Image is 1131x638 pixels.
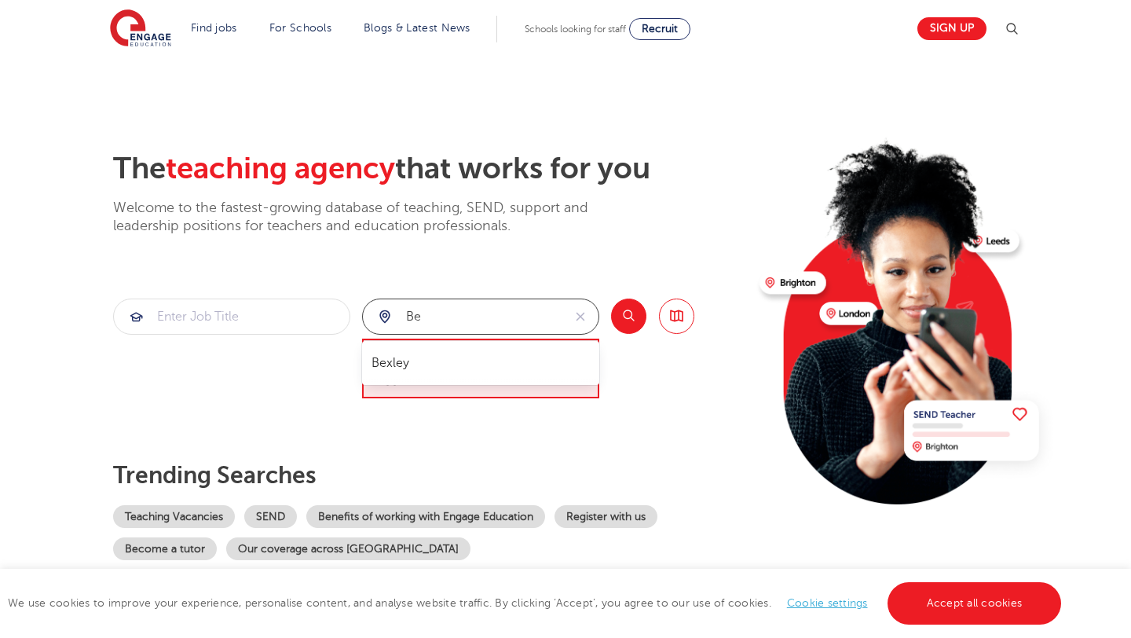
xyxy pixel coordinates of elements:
[113,151,747,187] h2: The that works for you
[113,461,747,489] p: Trending searches
[555,505,657,528] a: Register with us
[110,9,171,49] img: Engage Education
[166,152,395,185] span: teaching agency
[269,22,331,34] a: For Schools
[113,537,217,560] a: Become a tutor
[191,22,237,34] a: Find jobs
[562,299,598,334] button: Clear
[114,299,350,334] input: Submit
[113,505,235,528] a: Teaching Vacancies
[362,299,599,335] div: Submit
[113,199,631,236] p: Welcome to the fastest-growing database of teaching, SEND, support and leadership positions for t...
[363,299,562,334] input: Submit
[368,347,593,379] ul: Submit
[629,18,690,40] a: Recruit
[306,505,545,528] a: Benefits of working with Engage Education
[611,299,646,334] button: Search
[362,339,599,399] span: Please select a city from the list of suggestions
[113,299,350,335] div: Submit
[642,23,678,35] span: Recruit
[787,597,868,609] a: Cookie settings
[525,24,626,35] span: Schools looking for staff
[364,22,470,34] a: Blogs & Latest News
[244,505,297,528] a: SEND
[917,17,986,40] a: Sign up
[888,582,1062,625] a: Accept all cookies
[368,347,593,379] li: Bexley
[8,597,1065,609] span: We use cookies to improve your experience, personalise content, and analyse website traffic. By c...
[226,537,470,560] a: Our coverage across [GEOGRAPHIC_DATA]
